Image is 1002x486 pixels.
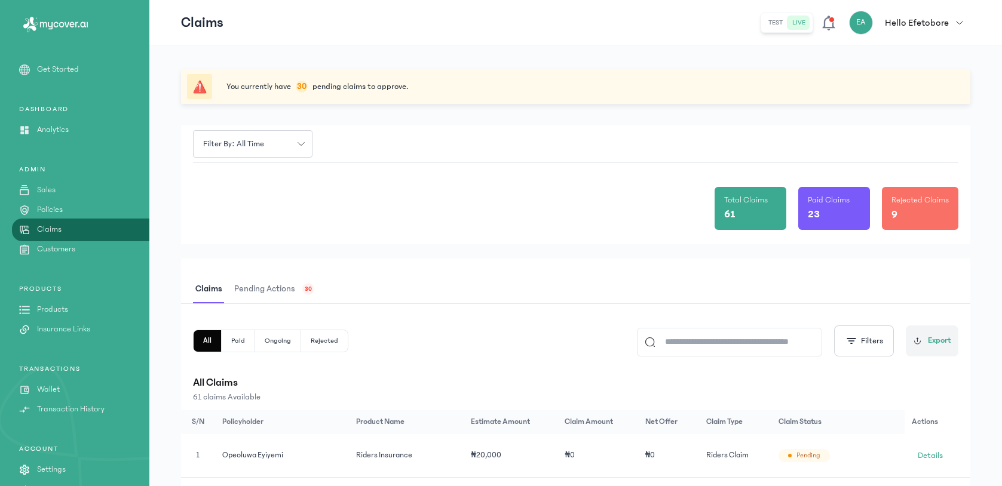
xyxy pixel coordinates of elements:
button: Filter by: all time [193,130,312,158]
p: 30 [296,81,308,93]
td: ₦0 [638,434,699,478]
p: Insurance Links [37,323,90,336]
td: Riders Insurance [349,434,464,478]
p: 23 [808,206,820,223]
span: Riders Claim [706,451,749,459]
p: Claims [37,223,62,236]
th: Estimate Amount [464,410,557,434]
p: Policies [37,204,63,216]
p: Transaction History [37,403,105,416]
button: test [764,16,787,30]
div: EA [849,11,873,35]
a: Details [912,446,949,465]
span: Details [918,450,943,462]
p: 61 [724,206,736,223]
span: Pending [796,451,820,460]
button: Export [906,325,958,356]
p: Sales [37,184,56,196]
p: Total Claims [724,194,768,206]
span: Pending actions [232,275,298,303]
p: Wallet [37,383,60,396]
th: Policyholder [215,410,349,434]
th: Claim Status [771,410,904,434]
th: Claim Type [699,410,771,434]
p: Rejected Claims [891,194,949,206]
button: live [787,16,810,30]
th: Actions [905,410,970,434]
p: Analytics [37,124,69,136]
p: Get Started [37,63,79,76]
button: All [194,330,222,352]
button: You currently have30pending claims to approve. [226,81,408,93]
p: 61 claims Available [193,391,958,403]
button: Filters [834,325,894,356]
button: Pending actions30 [232,275,321,303]
p: Claims [181,13,223,32]
p: Products [37,303,68,316]
span: Filter by: all time [196,138,271,150]
span: Claims [193,275,225,303]
span: 30 [305,285,312,294]
td: ₦20,000 [464,434,557,478]
button: Paid [222,330,255,352]
th: Net Offer [638,410,699,434]
th: S/N [181,410,215,434]
button: EAHello Efetobore [849,11,970,35]
p: Settings [37,463,66,476]
span: Export [928,334,951,347]
p: All Claims [193,374,958,391]
p: Paid Claims [808,194,850,206]
p: 9 [891,206,897,223]
button: Rejected [301,330,348,352]
span: Opeoluwa Eyiyemi [222,451,283,459]
p: Hello Efetobore [885,16,949,30]
td: ₦0 [557,434,638,478]
button: Ongoing [255,330,301,352]
th: Claim Amount [557,410,638,434]
span: 1 [196,451,200,459]
th: Product Name [349,410,464,434]
button: Claims [193,275,232,303]
p: Customers [37,243,75,256]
